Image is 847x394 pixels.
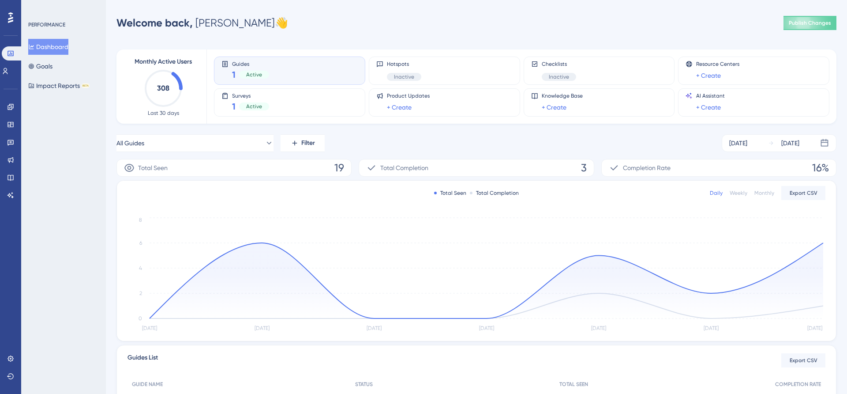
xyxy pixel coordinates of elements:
button: Goals [28,58,52,74]
button: Filter [281,134,325,152]
span: Total Seen [138,163,168,173]
a: + Create [696,70,721,81]
span: GUIDE NAME [132,381,163,388]
button: Publish Changes [783,16,836,30]
span: Knowledge Base [542,92,583,99]
span: Monthly Active Users [135,57,192,67]
tspan: [DATE] [255,325,270,331]
div: [DATE] [781,138,799,148]
tspan: [DATE] [807,325,822,331]
span: 1 [232,100,236,113]
div: Total Completion [470,189,519,197]
span: COMPLETION RATE [775,381,821,388]
span: 3 [581,161,587,175]
span: Resource Centers [696,61,739,68]
div: Monthly [754,189,774,197]
button: All Guides [116,134,274,152]
div: [PERSON_NAME] 👋 [116,16,288,30]
span: Inactive [549,73,569,80]
span: AI Assistant [696,92,725,99]
div: Daily [710,189,723,197]
tspan: [DATE] [479,325,494,331]
tspan: 4 [139,265,142,271]
span: Hotspots [387,61,421,68]
span: Welcome back, [116,16,193,29]
span: Publish Changes [789,19,831,27]
a: + Create [696,102,721,113]
span: Completion Rate [623,163,671,173]
span: Filter [301,138,315,148]
span: All Guides [116,138,144,148]
span: Last 30 days [148,110,179,117]
span: Export CSV [790,357,817,364]
button: Export CSV [781,353,825,367]
span: 16% [812,161,829,175]
tspan: [DATE] [142,325,157,331]
button: Dashboard [28,39,68,55]
span: TOTAL SEEN [559,381,588,388]
div: PERFORMANCE [28,21,65,28]
tspan: 6 [139,240,142,246]
div: Weekly [730,189,747,197]
tspan: [DATE] [704,325,719,331]
span: Export CSV [790,189,817,197]
span: Product Updates [387,92,430,99]
div: BETA [82,83,90,88]
tspan: [DATE] [367,325,382,331]
a: + Create [387,102,412,113]
tspan: 8 [139,217,142,223]
div: [DATE] [729,138,747,148]
span: Active [246,71,262,78]
span: Inactive [394,73,414,80]
span: Guides List [127,352,158,368]
tspan: 2 [139,290,142,296]
span: Surveys [232,92,269,98]
span: 1 [232,68,236,81]
span: 19 [334,161,344,175]
span: Total Completion [380,163,428,173]
tspan: [DATE] [591,325,606,331]
span: Guides [232,61,269,67]
text: 308 [157,84,169,92]
span: STATUS [355,381,373,388]
button: Impact ReportsBETA [28,78,90,94]
tspan: 0 [139,315,142,322]
a: + Create [542,102,566,113]
button: Export CSV [781,186,825,200]
span: Active [246,103,262,110]
span: Checklists [542,61,576,68]
div: Total Seen [434,189,466,197]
